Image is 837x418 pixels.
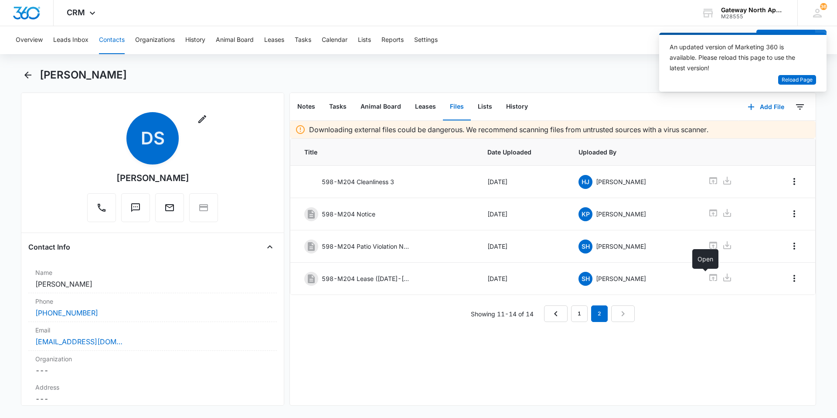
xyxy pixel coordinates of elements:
[596,209,646,219] p: [PERSON_NAME]
[692,249,718,269] div: Open
[155,193,184,222] button: Email
[304,147,466,157] span: Title
[596,242,646,251] p: [PERSON_NAME]
[309,124,708,135] p: Downloading external files could be dangerous. We recommend scanning files from untrusted sources...
[28,379,277,408] div: Address---
[756,30,815,51] button: Add Contact
[596,274,646,283] p: [PERSON_NAME]
[28,242,70,252] h4: Contact Info
[263,240,277,254] button: Close
[28,293,277,322] div: Phone[PHONE_NUMBER]
[477,230,568,263] td: [DATE]
[670,42,806,73] div: An updated version of Marketing 360 is available. Please reload this page to use the latest version!
[35,297,270,306] label: Phone
[591,305,608,322] em: 2
[782,76,813,84] span: Reload Page
[820,3,827,10] span: 36
[21,68,34,82] button: Back
[87,207,116,214] a: Call
[35,268,270,277] label: Name
[578,175,592,189] span: HJ
[35,325,270,335] label: Email
[35,336,122,347] a: [EMAIL_ADDRESS][DOMAIN_NAME]
[354,93,408,120] button: Animal Board
[295,26,311,54] button: Tasks
[544,305,568,322] a: Previous Page
[578,240,592,254] span: SH
[28,322,277,351] div: Email[EMAIL_ADDRESS][DOMAIN_NAME]
[322,242,409,251] p: 598-M204 Patio Violation Notice
[322,274,409,283] p: 598-M204 Lease ([DATE]-[DATE])
[155,207,184,214] a: Email
[28,351,277,379] div: Organization---
[414,26,438,54] button: Settings
[596,177,646,186] p: [PERSON_NAME]
[99,26,125,54] button: Contacts
[40,69,127,82] h1: [PERSON_NAME]
[322,177,394,186] p: 598-M204 Cleanliness 3
[35,279,270,289] dd: [PERSON_NAME]
[793,100,807,114] button: Filters
[499,93,535,120] button: History
[216,26,254,54] button: Animal Board
[408,93,443,120] button: Leases
[322,209,375,219] p: 598-M204 Notice
[121,193,150,222] button: Text
[578,147,687,157] span: Uploaded By
[35,308,98,318] a: [PHONE_NUMBER]
[721,14,785,20] div: account id
[290,93,322,120] button: Notes
[381,26,404,54] button: Reports
[121,207,150,214] a: Text
[571,305,588,322] a: Page 1
[471,309,534,319] p: Showing 11-14 of 14
[87,193,116,222] button: Call
[67,8,85,17] span: CRM
[778,75,816,85] button: Reload Page
[264,26,284,54] button: Leases
[787,175,801,188] button: Overflow Menu
[471,93,499,120] button: Lists
[116,171,189,185] div: [PERSON_NAME]
[820,3,827,10] div: notifications count
[443,93,471,120] button: Files
[544,305,635,322] nav: Pagination
[185,26,205,54] button: History
[16,26,43,54] button: Overview
[787,239,801,253] button: Overflow Menu
[787,207,801,221] button: Overflow Menu
[322,93,354,120] button: Tasks
[126,112,179,164] span: DS
[477,263,568,295] td: [DATE]
[477,198,568,230] td: [DATE]
[477,166,568,198] td: [DATE]
[787,271,801,285] button: Overflow Menu
[35,394,270,404] dd: ---
[35,354,270,363] label: Organization
[358,26,371,54] button: Lists
[28,264,277,293] div: Name[PERSON_NAME]
[721,7,785,14] div: account name
[53,26,88,54] button: Leads Inbox
[322,26,347,54] button: Calendar
[578,272,592,286] span: SH
[739,96,793,117] button: Add File
[35,383,270,392] label: Address
[578,207,592,221] span: KP
[35,365,270,376] dd: ---
[135,26,175,54] button: Organizations
[487,147,558,157] span: Date Uploaded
